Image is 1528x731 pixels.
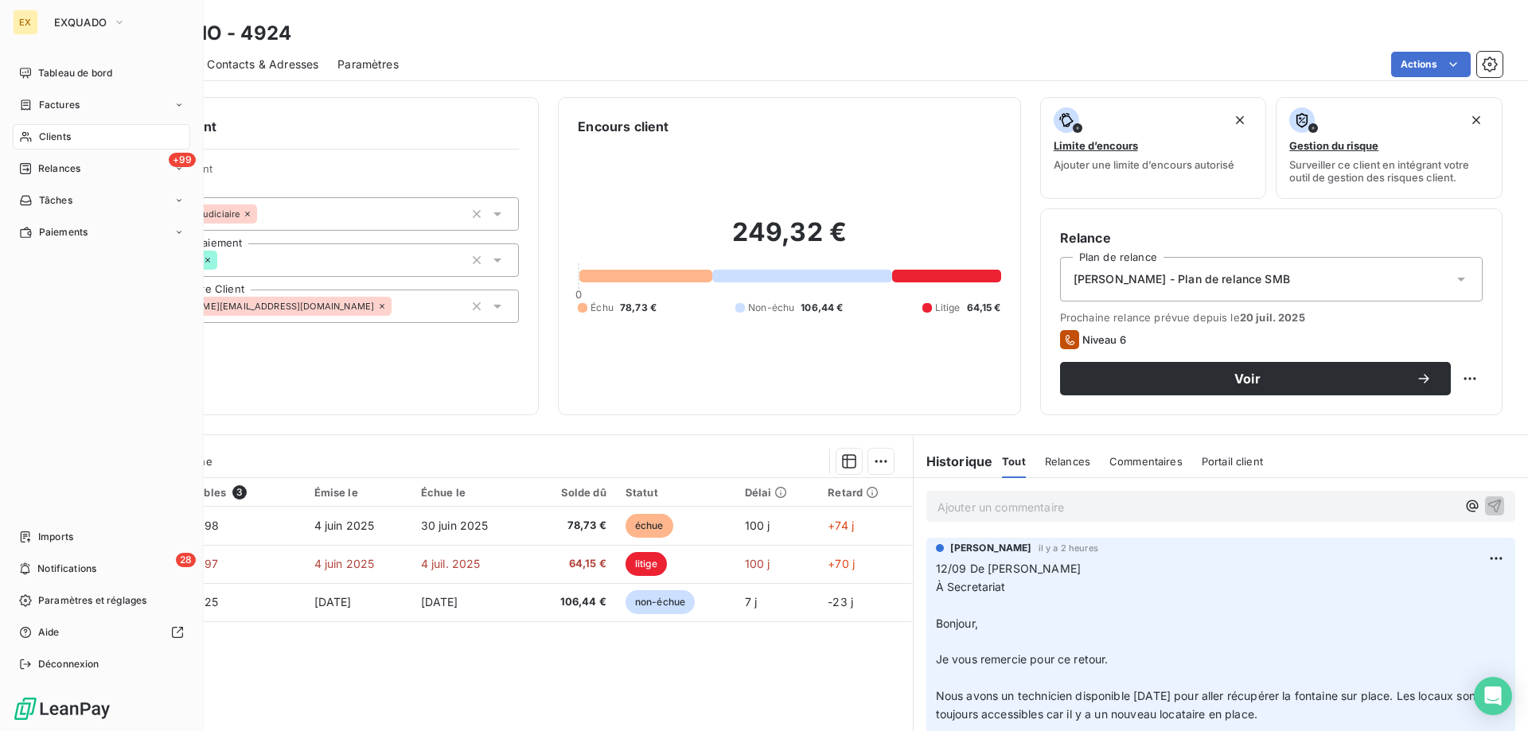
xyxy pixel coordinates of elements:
[745,519,770,532] span: 100 j
[128,162,519,185] span: Propriétés Client
[578,117,668,136] h6: Encours client
[1074,271,1290,287] span: [PERSON_NAME] - Plan de relance SMB
[38,657,99,671] span: Déconnexion
[828,519,854,532] span: +74 j
[39,193,72,208] span: Tâches
[828,486,902,499] div: Retard
[146,301,374,311] span: [PERSON_NAME][EMAIL_ADDRESS][DOMAIN_NAME]
[140,19,291,48] h3: NOVIMO - 4924
[967,301,1001,315] span: 64,15 €
[421,486,518,499] div: Échue le
[13,10,38,35] div: EX
[936,562,1081,575] span: 12/09 De [PERSON_NAME]
[1060,228,1483,247] h6: Relance
[169,153,196,167] span: +99
[314,519,375,532] span: 4 juin 2025
[591,301,614,315] span: Échu
[232,485,247,500] span: 3
[217,253,230,267] input: Ajouter une valeur
[626,514,673,538] span: échue
[314,557,375,570] span: 4 juin 2025
[626,552,667,576] span: litige
[1054,139,1138,152] span: Limite d’encours
[1060,362,1451,395] button: Voir
[1276,97,1503,199] button: Gestion du risqueSurveiller ce client en intégrant votre outil de gestion des risques client.
[1289,139,1378,152] span: Gestion du risque
[1079,372,1416,385] span: Voir
[745,595,757,609] span: 7 j
[37,562,96,576] span: Notifications
[1474,677,1512,715] div: Open Intercom Messenger
[828,595,853,609] span: -23 j
[96,117,519,136] h6: Informations client
[801,301,843,315] span: 106,44 €
[176,553,196,567] span: 28
[1054,158,1234,171] span: Ajouter une limite d’encours autorisé
[1082,333,1126,346] span: Niveau 6
[127,485,294,500] div: Pièces comptables
[38,530,73,544] span: Imports
[1039,543,1098,553] span: il y a 2 heures
[626,590,695,614] span: non-échue
[936,580,1006,593] span: À Secretariat
[38,161,80,176] span: Relances
[1391,52,1471,77] button: Actions
[39,225,88,239] span: Paiements
[578,216,1000,264] h2: 249,32 €
[421,557,481,570] span: 4 juil. 2025
[748,301,794,315] span: Non-échu
[314,595,352,609] span: [DATE]
[1240,311,1305,324] span: 20 juil. 2025
[392,299,404,313] input: Ajouter une valeur
[421,519,489,532] span: 30 juin 2025
[828,557,855,570] span: +70 j
[38,66,112,80] span: Tableau de bord
[935,301,961,315] span: Litige
[1109,455,1183,468] span: Commentaires
[13,620,190,645] a: Aide
[39,130,71,144] span: Clients
[421,595,458,609] span: [DATE]
[950,541,1032,555] span: [PERSON_NAME]
[39,98,80,112] span: Factures
[745,557,770,570] span: 100 j
[537,556,606,572] span: 64,15 €
[626,486,726,499] div: Statut
[1045,455,1090,468] span: Relances
[914,452,993,471] h6: Historique
[537,486,606,499] div: Solde dû
[13,696,111,721] img: Logo LeanPay
[620,301,657,315] span: 78,73 €
[936,616,978,630] span: Bonjour,
[1002,455,1026,468] span: Tout
[38,625,60,640] span: Aide
[314,486,402,499] div: Émise le
[1202,455,1263,468] span: Portail client
[745,486,809,499] div: Délai
[537,518,606,534] span: 78,73 €
[337,56,399,72] span: Paramètres
[38,593,146,608] span: Paramètres et réglages
[936,689,1483,721] span: Nous avons un technicien disponible [DATE] pour aller récupérer la fontaine sur place. Les locaux...
[575,288,582,301] span: 0
[1289,158,1489,184] span: Surveiller ce client en intégrant votre outil de gestion des risques client.
[1060,311,1483,324] span: Prochaine relance prévue depuis le
[207,56,318,72] span: Contacts & Adresses
[537,594,606,610] span: 106,44 €
[54,16,107,29] span: EXQUADO
[1040,97,1267,199] button: Limite d’encoursAjouter une limite d’encours autorisé
[257,207,270,221] input: Ajouter une valeur
[936,652,1109,666] span: Je vous remercie pour ce retour.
